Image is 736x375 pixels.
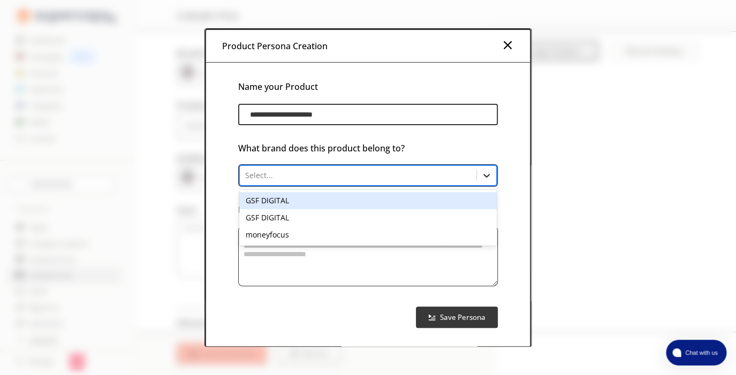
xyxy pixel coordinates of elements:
[238,140,497,156] h3: What brand does this product belong to?
[501,39,514,51] img: Close
[681,348,720,357] span: Chat with us
[440,312,485,322] b: Save Persona
[239,192,496,209] div: GSF DIGITAL
[239,209,496,226] div: GSF DIGITAL
[666,340,726,365] button: atlas-launcher
[238,202,497,218] h3: Describe the product.
[238,79,497,95] h3: Name your Product
[501,39,514,53] button: Close
[239,226,496,243] div: moneyfocus
[416,307,498,328] button: Save Persona
[238,226,497,286] textarea: product-persona-input-textarea
[238,104,497,125] input: product-persona-input-input
[222,38,328,54] h3: Product Persona Creation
